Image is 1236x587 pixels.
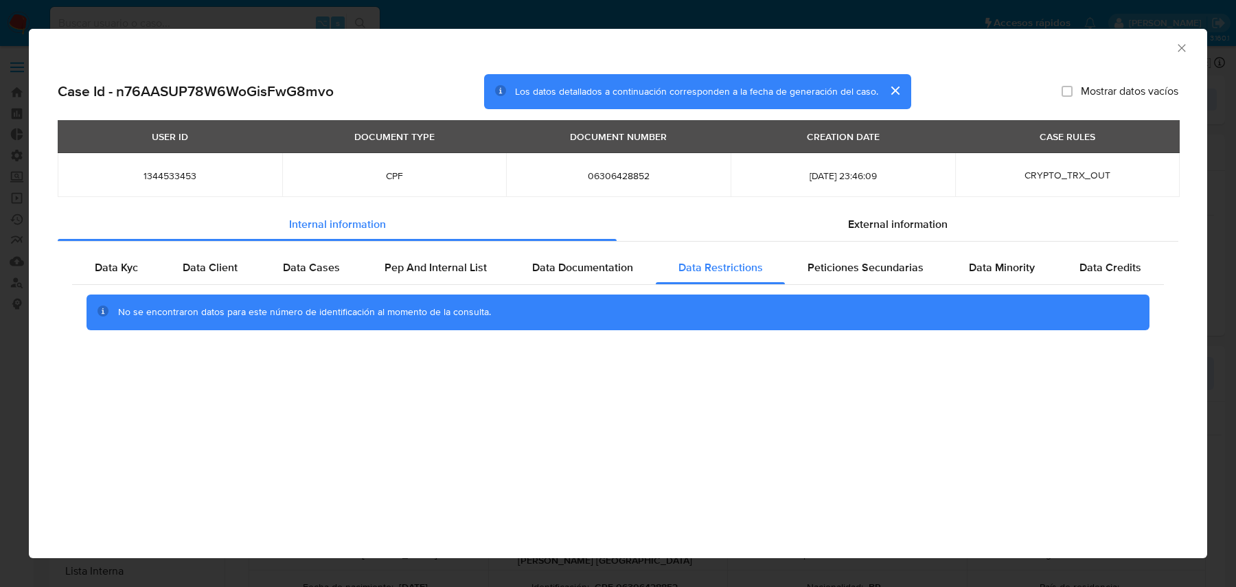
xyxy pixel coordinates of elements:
[969,260,1035,275] span: Data Minority
[283,260,340,275] span: Data Cases
[562,125,675,148] div: DOCUMENT NUMBER
[95,260,138,275] span: Data Kyc
[808,260,924,275] span: Peticiones Secundarias
[1031,125,1103,148] div: CASE RULES
[29,29,1207,558] div: closure-recommendation-modal
[144,125,196,148] div: USER ID
[523,170,714,182] span: 06306428852
[58,82,334,100] h2: Case Id - n76AASUP78W6WoGisFwG8mvo
[848,216,948,232] span: External information
[747,170,939,182] span: [DATE] 23:46:09
[72,251,1164,284] div: Detailed internal info
[1079,260,1141,275] span: Data Credits
[532,260,633,275] span: Data Documentation
[289,216,386,232] span: Internal information
[299,170,490,182] span: CPF
[1062,86,1073,97] input: Mostrar datos vacíos
[346,125,443,148] div: DOCUMENT TYPE
[878,74,911,107] button: cerrar
[1025,168,1110,182] span: CRYPTO_TRX_OUT
[515,84,878,98] span: Los datos detallados a continuación corresponden a la fecha de generación del caso.
[678,260,763,275] span: Data Restrictions
[183,260,238,275] span: Data Client
[58,208,1178,241] div: Detailed info
[74,170,266,182] span: 1344533453
[1081,84,1178,98] span: Mostrar datos vacíos
[385,260,487,275] span: Pep And Internal List
[1175,41,1187,54] button: Cerrar ventana
[799,125,888,148] div: CREATION DATE
[118,305,491,319] span: No se encontraron datos para este número de identificación al momento de la consulta.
